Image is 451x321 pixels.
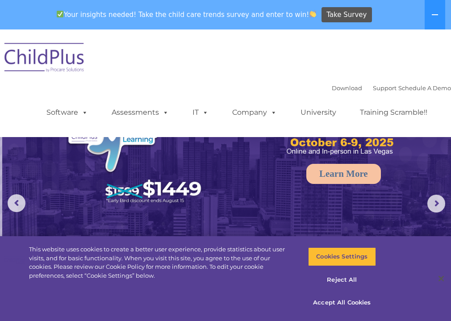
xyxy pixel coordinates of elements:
[309,11,316,17] img: 👏
[306,164,381,184] a: Learn More
[29,245,295,280] div: This website uses cookies to create a better user experience, provide statistics about user visit...
[184,104,217,121] a: IT
[351,104,436,121] a: Training Scramble!!
[308,293,376,312] button: Accept All Cookies
[398,84,451,92] a: Schedule A Demo
[373,84,397,92] a: Support
[431,269,451,288] button: Close
[308,271,376,289] button: Reject All
[326,7,367,23] span: Take Survey
[332,84,362,92] a: Download
[57,11,63,17] img: ✅
[322,7,372,23] a: Take Survey
[332,84,451,92] font: |
[308,247,376,266] button: Cookies Settings
[292,104,345,121] a: University
[103,104,178,121] a: Assessments
[223,104,286,121] a: Company
[38,104,97,121] a: Software
[53,6,320,23] span: Your insights needed! Take the child care trends survey and enter to win!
